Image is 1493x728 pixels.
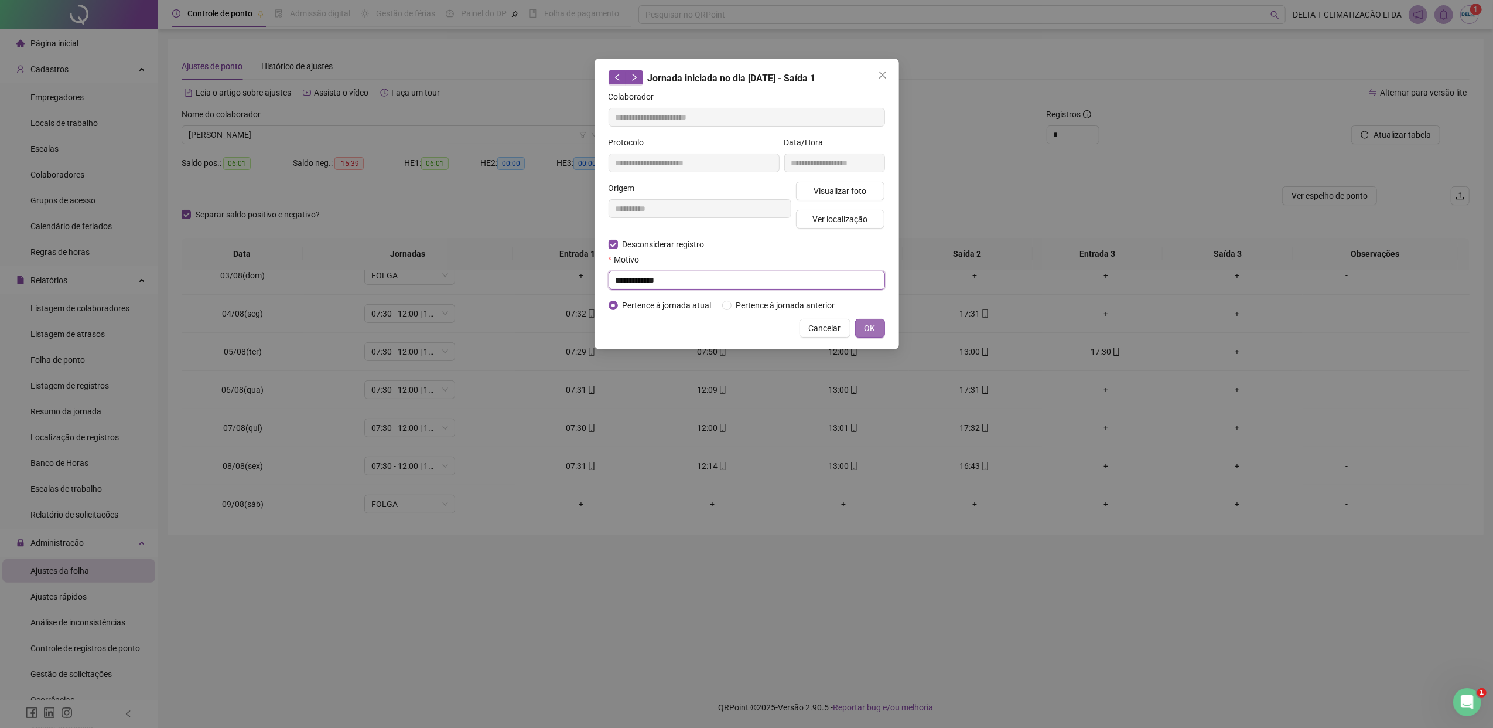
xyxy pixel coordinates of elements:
span: Visualizar foto [814,185,866,198]
button: Close [873,66,892,84]
span: Ver localização [812,213,867,226]
label: Colaborador [609,90,662,103]
label: Protocolo [609,136,652,149]
label: Motivo [609,253,647,266]
span: left [613,73,621,81]
span: Desconsiderar registro [618,238,709,251]
button: right [626,70,643,84]
span: 1 [1477,688,1487,698]
label: Origem [609,182,643,195]
span: close [878,70,887,80]
span: Cancelar [809,322,841,335]
span: Pertence à jornada anterior [732,299,840,312]
button: left [609,70,626,84]
button: Visualizar foto [796,182,885,200]
span: Pertence à jornada atual [618,299,716,312]
button: Cancelar [800,319,850,338]
span: right [630,73,638,81]
button: OK [855,319,885,338]
button: Ver localização [796,210,885,229]
iframe: Intercom live chat [1453,688,1481,716]
span: OK [865,322,876,335]
label: Data/Hora [784,136,831,149]
div: Jornada iniciada no dia [DATE] - Saída 1 [609,70,885,86]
